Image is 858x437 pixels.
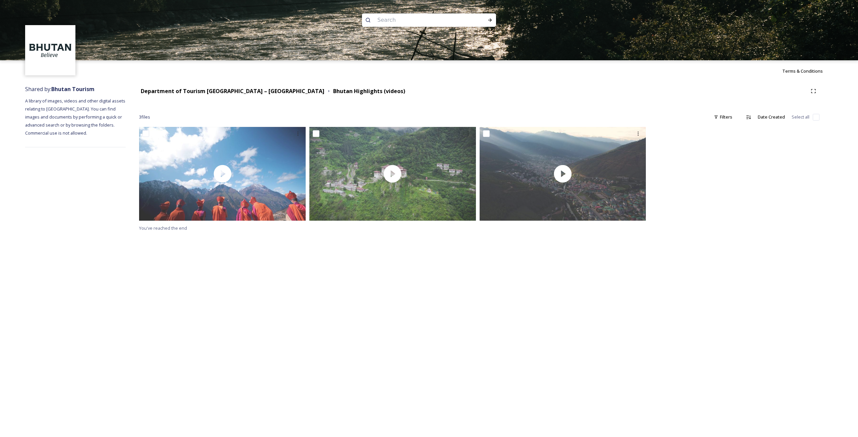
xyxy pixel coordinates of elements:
strong: Bhutan Highlights (videos) [333,87,405,95]
input: Search [374,13,466,27]
span: A library of images, videos and other digital assets relating to [GEOGRAPHIC_DATA]. You can find ... [25,98,126,136]
span: You've reached the end [139,225,187,231]
div: Filters [711,111,736,124]
span: Shared by: [25,85,95,93]
span: Terms & Conditions [782,68,823,74]
div: Date Created [754,111,788,124]
img: thumbnail [480,127,646,221]
img: thumbnail [309,127,476,221]
img: BT_Logo_BB_Lockup_CMYK_High%2520Res.jpg [26,26,75,75]
strong: Department of Tourism [GEOGRAPHIC_DATA] – [GEOGRAPHIC_DATA] [141,87,324,95]
span: Select all [792,114,809,120]
span: 3 file s [139,114,150,120]
img: thumbnail [139,127,306,221]
a: Terms & Conditions [782,67,833,75]
strong: Bhutan Tourism [51,85,95,93]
